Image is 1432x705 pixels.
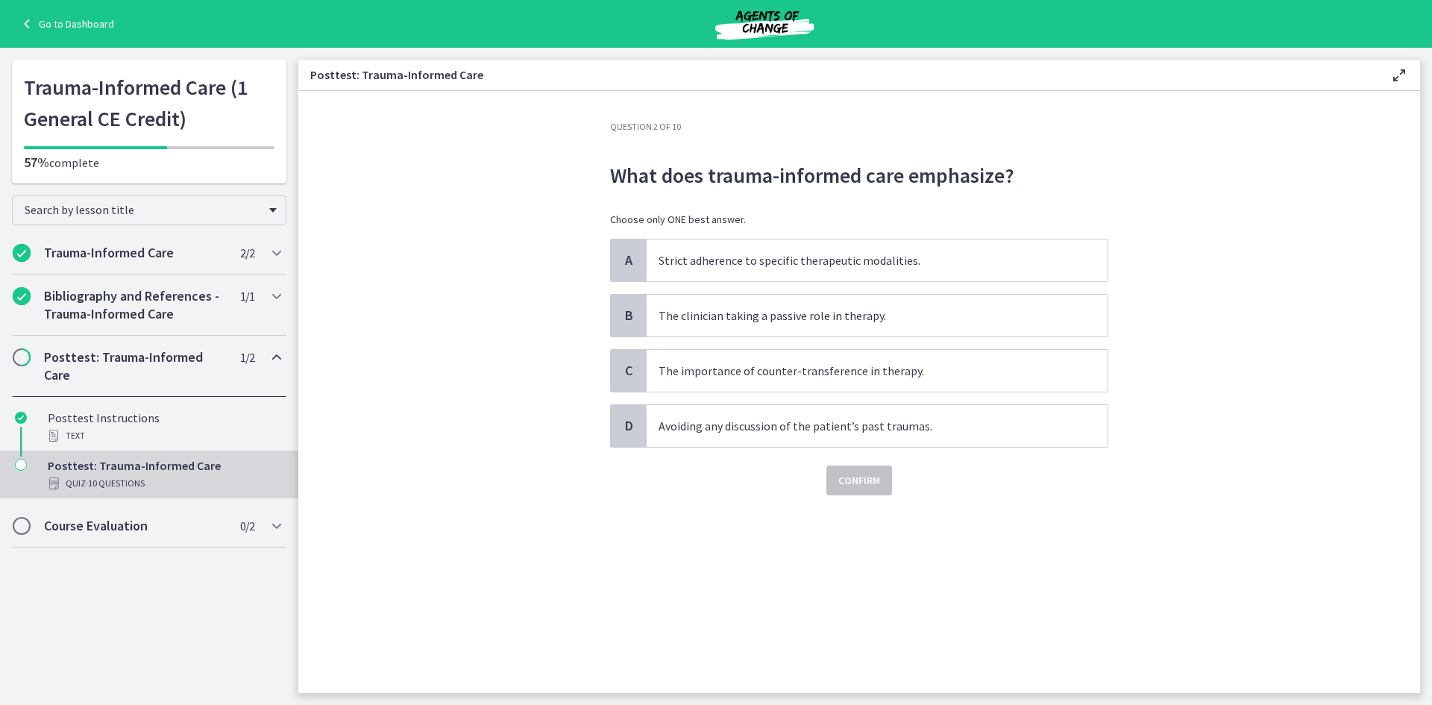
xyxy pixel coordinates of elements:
i: Completed [13,287,31,305]
p: The clinician taking a passive role in therapy. [659,307,1066,325]
button: Confirm [826,466,892,495]
span: Confirm [838,471,880,489]
p: Strict adherence to specific therapeutic modalities. [659,251,1066,269]
span: · 10 Questions [86,474,145,492]
h2: Trauma-Informed Care [44,244,226,262]
h1: Trauma-Informed Care (1 General CE Credit) [24,72,274,134]
span: B [620,307,638,325]
span: 1 / 2 [240,348,254,366]
h2: Course Evaluation [44,517,226,535]
span: C [620,362,638,380]
span: Search by lesson title [25,202,262,217]
div: Quiz [48,474,280,492]
p: complete [24,154,274,172]
p: Avoiding any discussion of the patient’s past traumas. [659,417,1066,435]
i: Completed [15,412,27,424]
p: The importance of counter-transference in therapy. [659,362,1066,380]
h2: Posttest: Trauma-Informed Care [44,348,226,384]
img: Agents of Change [675,6,854,42]
h3: Posttest: Trauma-Informed Care [310,66,1366,84]
i: Completed [13,244,31,262]
span: 57% [24,154,49,171]
span: D [620,417,638,435]
span: 1 / 1 [240,287,254,305]
div: Search by lesson title [12,195,286,225]
div: Text [48,427,280,445]
span: A [620,251,638,269]
span: 2 / 2 [240,244,254,262]
h3: Question 2 of 10 [610,121,1108,133]
span: 0 / 2 [240,517,254,535]
p: Choose only ONE best answer. [610,212,1108,227]
p: What does trauma-informed care emphasize? [610,160,1108,191]
div: Posttest: Trauma-Informed Care [48,457,280,492]
a: Go to Dashboard [18,15,114,33]
h2: Bibliography and References - Trauma-Informed Care [44,287,226,323]
div: Posttest Instructions [48,409,280,445]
